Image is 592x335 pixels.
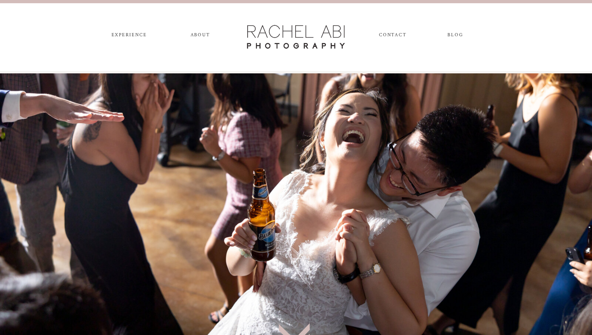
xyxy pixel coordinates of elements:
[108,32,150,41] a: experience
[441,32,470,41] a: blog
[189,32,211,41] a: ABOUT
[379,32,406,41] a: CONTACT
